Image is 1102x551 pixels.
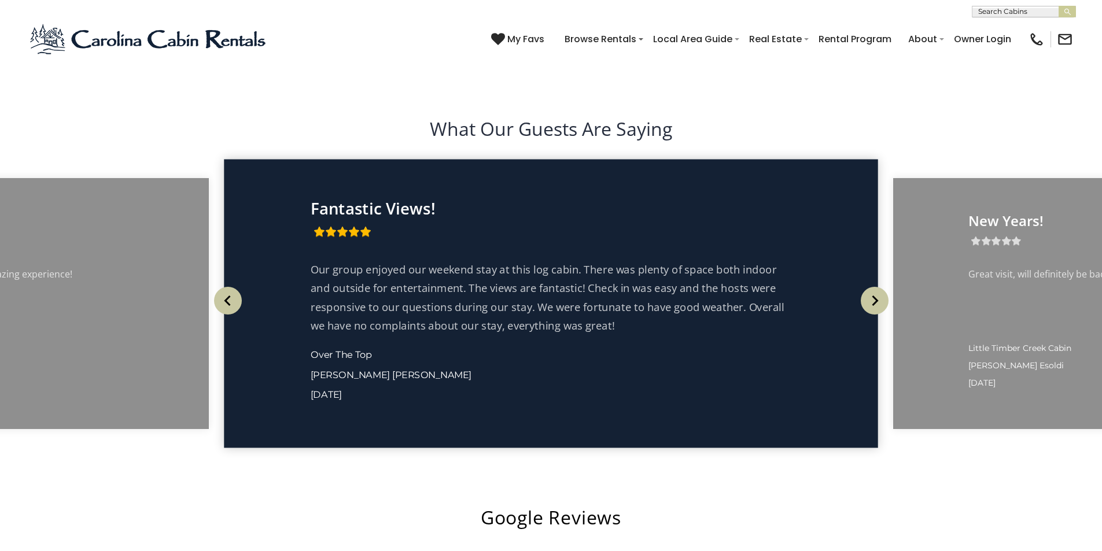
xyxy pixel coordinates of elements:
img: phone-regular-black.png [1029,31,1045,47]
span: [DATE] [311,389,342,401]
h2: Google Reviews [97,504,1005,531]
img: mail-regular-black.png [1057,31,1073,47]
a: Real Estate [743,29,808,49]
span: [DATE] [968,378,996,388]
a: Over The Top [311,349,372,361]
img: arrow [214,287,242,315]
a: About [902,29,943,49]
p: Fantastic Views! [311,199,791,217]
img: arrow [861,287,889,315]
a: Owner Login [948,29,1017,49]
img: Blue-2.png [29,22,269,57]
a: Browse Rentals [559,29,642,49]
span: [PERSON_NAME] [968,360,1037,371]
a: Local Area Guide [647,29,738,49]
span: Little Timber Creek Cabin [968,343,1071,353]
span: [PERSON_NAME] [311,368,390,380]
span: [PERSON_NAME] [392,368,471,380]
button: Next [856,275,893,327]
span: My Favs [507,32,544,46]
button: Previous [209,275,246,327]
a: My Favs [491,32,547,47]
p: Our group enjoyed our weekend stay at this log cabin. There was plenty of space both indoor and o... [311,260,791,335]
a: Rental Program [813,29,897,49]
span: Esoldi [1040,360,1064,371]
h2: What Our Guests Are Saying [29,116,1073,142]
